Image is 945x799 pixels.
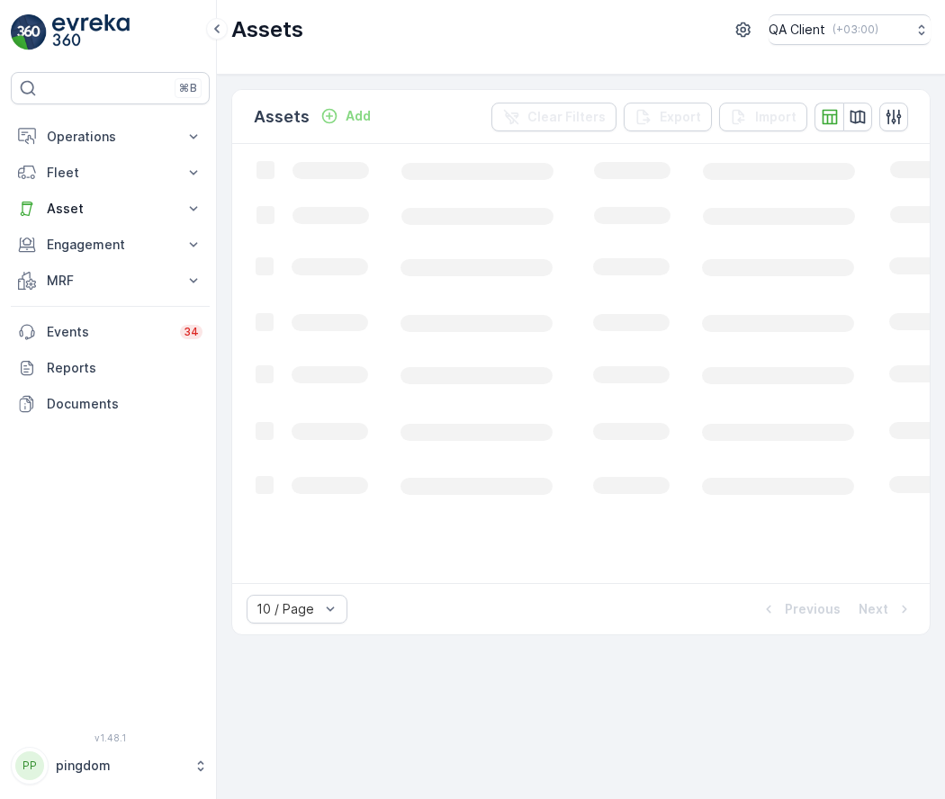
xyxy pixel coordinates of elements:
[254,104,310,130] p: Assets
[624,103,712,131] button: Export
[15,751,44,780] div: PP
[11,386,210,422] a: Documents
[769,14,931,45] button: QA Client(+03:00)
[755,108,796,126] p: Import
[47,395,202,413] p: Documents
[769,21,825,39] p: QA Client
[785,600,841,618] p: Previous
[11,14,47,50] img: logo
[313,105,378,127] button: Add
[346,107,371,125] p: Add
[11,155,210,191] button: Fleet
[47,236,174,254] p: Engagement
[184,325,199,339] p: 34
[859,600,888,618] p: Next
[11,119,210,155] button: Operations
[56,757,184,775] p: pingdom
[11,191,210,227] button: Asset
[47,272,174,290] p: MRF
[47,323,169,341] p: Events
[491,103,616,131] button: Clear Filters
[11,350,210,386] a: Reports
[11,263,210,299] button: MRF
[47,164,174,182] p: Fleet
[47,128,174,146] p: Operations
[52,14,130,50] img: logo_light-DOdMpM7g.png
[11,747,210,785] button: PPpingdom
[660,108,701,126] p: Export
[47,200,174,218] p: Asset
[832,22,878,37] p: ( +03:00 )
[857,598,915,620] button: Next
[527,108,606,126] p: Clear Filters
[11,314,210,350] a: Events34
[758,598,842,620] button: Previous
[11,227,210,263] button: Engagement
[719,103,807,131] button: Import
[11,732,210,743] span: v 1.48.1
[231,15,303,44] p: Assets
[179,81,197,95] p: ⌘B
[47,359,202,377] p: Reports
